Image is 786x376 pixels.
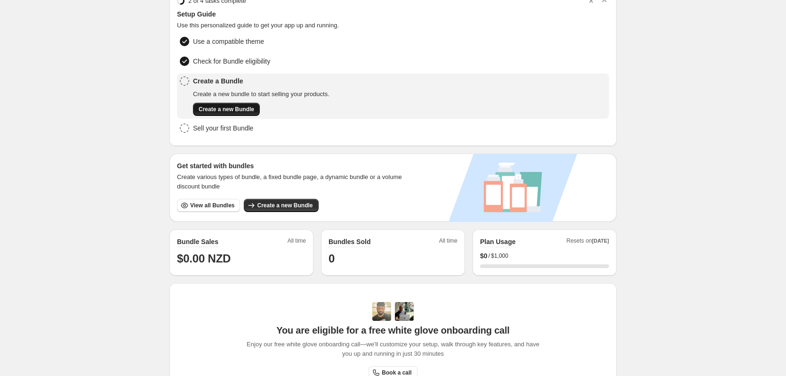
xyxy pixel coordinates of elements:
[329,251,457,266] h1: 0
[592,238,609,244] span: [DATE]
[177,199,240,212] button: View all Bundles
[193,57,270,66] span: Check for Bundle eligibility
[177,161,411,171] h3: Get started with bundles
[177,172,411,191] span: Create various types of bundle, a fixed bundle page, a dynamic bundle or a volume discount bundle
[288,237,306,247] span: All time
[329,237,370,246] h2: Bundles Sold
[491,252,508,260] span: $1,000
[193,103,260,116] button: Create a new Bundle
[244,199,318,212] button: Create a new Bundle
[193,76,329,86] span: Create a Bundle
[193,123,253,133] span: Sell your first Bundle
[480,251,609,261] div: /
[199,106,254,113] span: Create a new Bundle
[177,21,609,30] span: Use this personalized guide to get your app up and running.
[276,325,509,336] span: You are eligible for a free white glove onboarding call
[177,251,306,266] h1: $0.00 NZD
[439,237,457,247] span: All time
[480,251,488,261] span: $ 0
[177,237,218,246] h2: Bundle Sales
[177,9,609,19] span: Setup Guide
[395,302,414,321] img: Prakhar
[190,202,234,209] span: View all Bundles
[242,340,545,359] span: Enjoy our free white glove onboarding call—we'll customize your setup, walk through key features,...
[193,90,329,99] span: Create a new bundle to start selling your products.
[567,237,610,247] span: Resets on
[480,237,515,246] h2: Plan Usage
[193,37,264,46] span: Use a compatible theme
[257,202,313,209] span: Create a new Bundle
[372,302,391,321] img: Adi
